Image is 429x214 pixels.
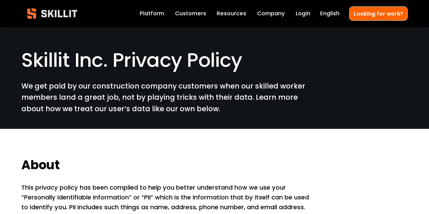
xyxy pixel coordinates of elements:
a: folder dropdown [217,9,246,18]
a: Company [257,9,285,18]
span: This privacy policy has been compiled to help you better understand how we use your “Personally I... [21,183,311,211]
a: Customers [175,9,206,18]
a: Looking for work? [349,6,408,20]
p: We get paid by our construction company customers when our skilled worker members land a great jo... [21,80,311,115]
strong: About [21,156,59,177]
a: Login [296,9,310,18]
span: English [320,9,339,18]
span: Skillit Inc. Privacy Policy [21,46,242,74]
img: Skillit [21,3,83,24]
span: Resources [217,9,246,18]
a: Platform [140,9,164,18]
div: language picker [320,9,339,18]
